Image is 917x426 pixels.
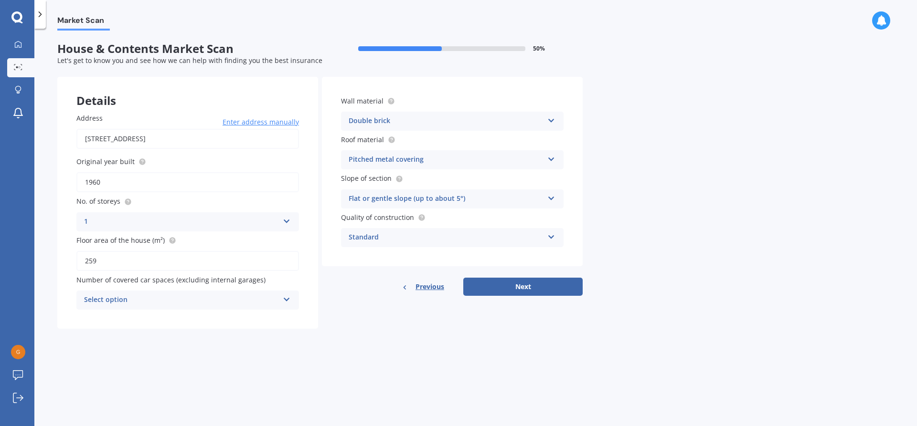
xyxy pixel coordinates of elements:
input: Enter floor area [76,251,299,271]
span: No. of storeys [76,197,120,206]
input: Enter year [76,172,299,192]
span: Let's get to know you and see how we can help with finding you the best insurance [57,56,322,65]
span: Market Scan [57,16,110,29]
span: Previous [416,280,444,294]
span: Wall material [341,96,384,105]
span: Address [76,114,103,123]
img: ddb6e8f1b28ddc11391daef34b7763ff [11,345,25,359]
span: Quality of construction [341,213,414,222]
span: Floor area of the house (m²) [76,236,165,245]
input: Enter address [76,129,299,149]
div: 1 [84,216,279,228]
span: Slope of section [341,174,392,183]
span: House & Contents Market Scan [57,42,320,56]
div: Double brick [349,115,544,127]
span: 50 % [533,45,545,52]
div: Details [57,77,318,105]
button: Next [463,278,583,296]
span: Original year built [76,157,135,166]
div: Flat or gentle slope (up to about 5°) [349,193,544,205]
span: Number of covered car spaces (excluding internal garages) [76,275,266,284]
div: Pitched metal covering [349,154,544,166]
div: Standard [349,232,544,243]
div: Select option [84,294,279,306]
span: Roof material [341,135,384,144]
span: Enter address manually [223,117,299,127]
